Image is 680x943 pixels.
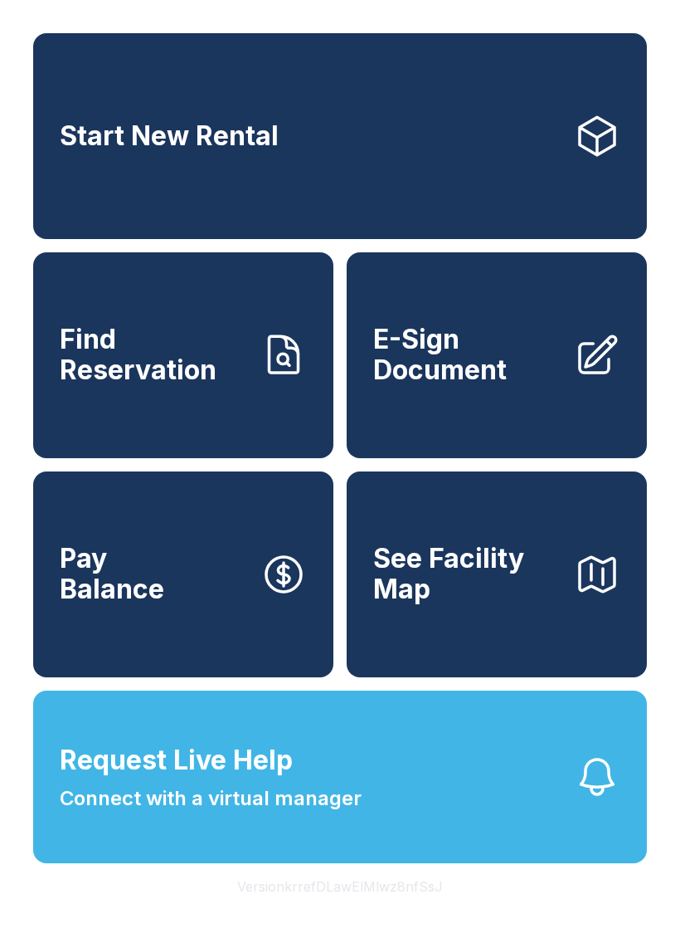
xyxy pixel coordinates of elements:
span: Start New Rental [60,121,279,152]
a: Find Reservation [33,252,333,458]
button: Request Live HelpConnect with a virtual manager [33,691,647,863]
span: Pay Balance [60,544,164,604]
span: Find Reservation [60,325,247,385]
span: Request Live Help [60,740,293,780]
button: VersionkrrefDLawElMlwz8nfSsJ [224,863,456,910]
span: E-Sign Document [373,325,561,385]
button: PayBalance [33,471,333,677]
span: Connect with a virtual manager [60,784,362,814]
button: See Facility Map [347,471,647,677]
a: E-Sign Document [347,252,647,458]
a: Start New Rental [33,33,647,239]
span: See Facility Map [373,544,561,604]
